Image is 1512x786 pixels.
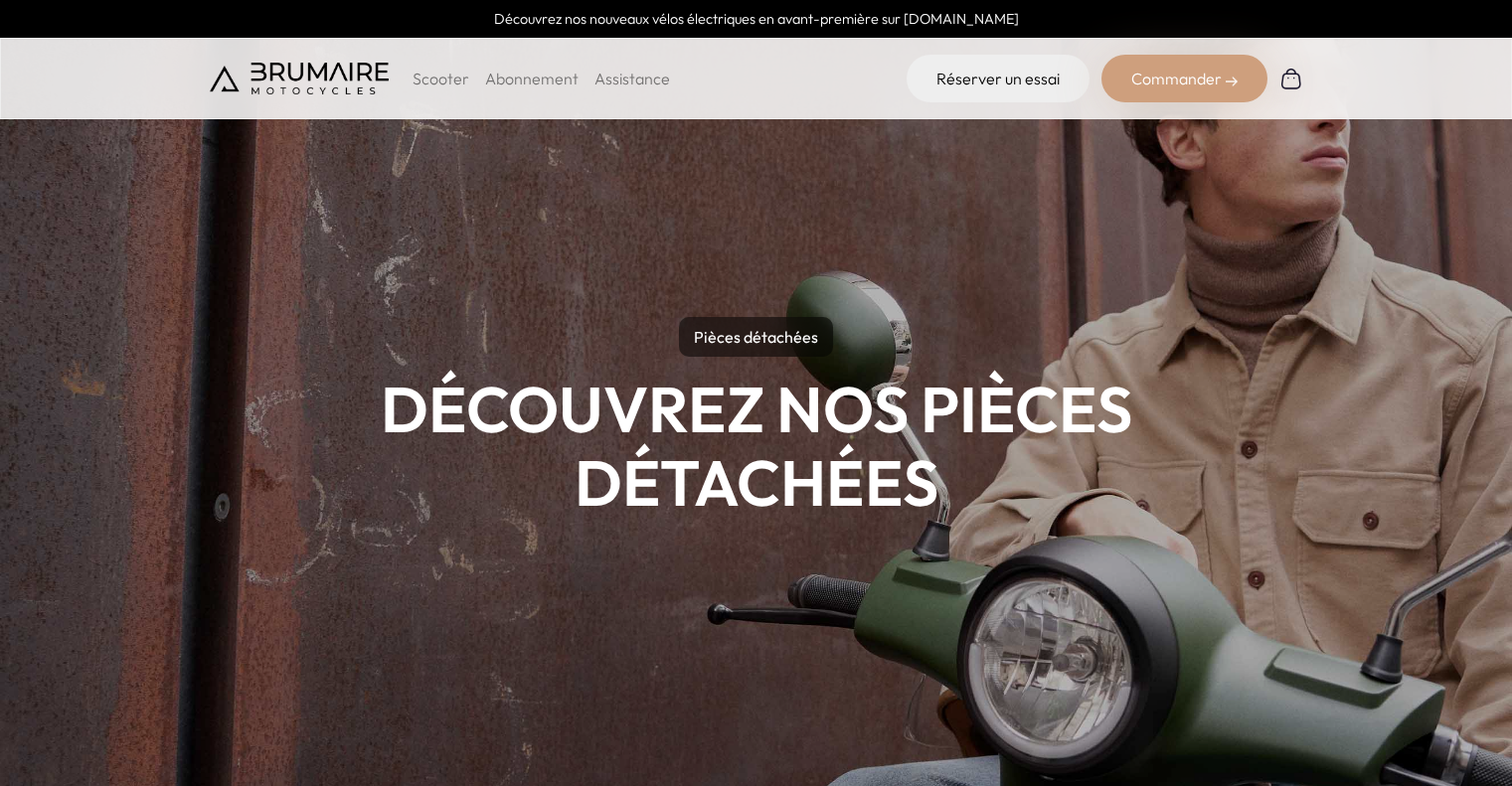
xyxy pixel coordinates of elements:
img: right-arrow-2.png [1226,76,1238,87]
img: Panier [1279,67,1303,90]
p: Scooter [413,67,469,90]
a: Assistance [594,69,670,88]
a: Réserver un essai [907,55,1090,102]
img: Brumaire Motocycles [210,63,389,94]
h1: Découvrez nos pièces détachées [210,373,1303,519]
p: Pièces détachées [679,317,833,357]
a: Abonnement [485,69,579,88]
div: Commander [1101,55,1267,102]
